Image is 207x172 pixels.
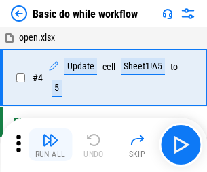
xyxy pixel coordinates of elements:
span: # 4 [33,72,43,83]
img: Skip [129,132,145,148]
div: Skip [129,150,146,158]
div: Sheet1!A5 [121,58,165,75]
div: Update [64,58,97,75]
img: Main button [170,134,191,156]
button: Skip [115,128,159,161]
div: to [170,62,178,72]
span: open.xlsx [19,32,55,43]
img: Support [162,8,173,19]
div: cell [102,62,115,72]
div: Run All [35,150,66,158]
div: Basic do while workflow [33,7,138,20]
div: 5 [52,80,62,97]
button: Run All [29,128,72,161]
img: Back [11,5,27,22]
img: Settings menu [180,5,196,22]
img: Run All [42,132,58,148]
